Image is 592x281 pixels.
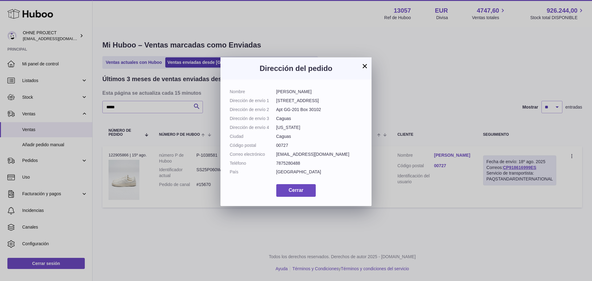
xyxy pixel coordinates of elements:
dd: [STREET_ADDRESS] [276,98,363,104]
dd: 00727 [276,143,363,148]
dd: Caguas [276,134,363,139]
button: Cerrar [276,184,316,197]
dt: Ciudad [230,134,276,139]
dt: Dirección de envío 4 [230,125,276,130]
dd: Apt GG-201 Box 30102 [276,107,363,113]
dt: Código postal [230,143,276,148]
dd: [GEOGRAPHIC_DATA] [276,169,363,175]
button: × [361,62,368,70]
dd: Caguas [276,116,363,122]
dt: Dirección de envío 2 [230,107,276,113]
dt: Teléfono [230,160,276,166]
span: Cerrar [289,188,303,193]
dt: Correo electrónico [230,151,276,157]
dd: [EMAIL_ADDRESS][DOMAIN_NAME] [276,151,363,157]
dt: Dirección de envío 3 [230,116,276,122]
dt: País [230,169,276,175]
dd: [PERSON_NAME] [276,89,363,95]
dt: Nombre [230,89,276,95]
dd: 7875280488 [276,160,363,166]
dd: [US_STATE] [276,125,363,130]
dt: Dirección de envío 1 [230,98,276,104]
h3: Dirección del pedido [230,64,362,73]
